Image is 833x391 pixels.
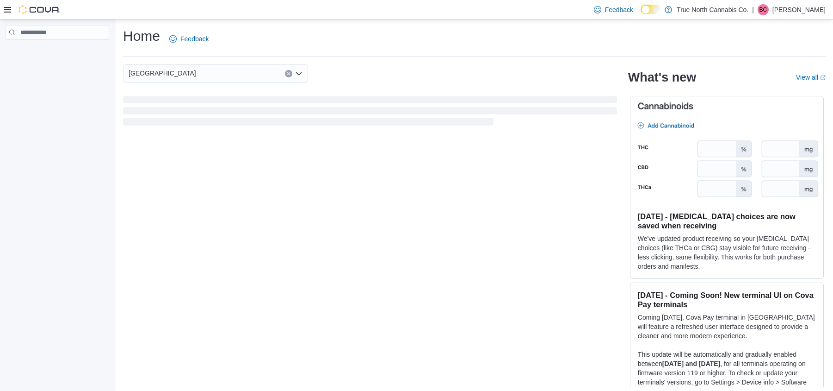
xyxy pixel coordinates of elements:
[759,4,767,15] span: BC
[638,234,816,271] p: We've updated product receiving so your [MEDICAL_DATA] choices (like THCa or CBG) stay visible fo...
[638,212,816,230] h3: [DATE] - [MEDICAL_DATA] choices are now saved when receiving
[605,5,633,14] span: Feedback
[123,27,160,45] h1: Home
[638,290,816,309] h3: [DATE] - Coming Soon! New terminal UI on Cova Pay terminals
[772,4,826,15] p: [PERSON_NAME]
[752,4,754,15] p: |
[820,75,826,81] svg: External link
[641,5,660,14] input: Dark Mode
[180,34,209,44] span: Feedback
[166,30,212,48] a: Feedback
[295,70,302,77] button: Open list of options
[19,5,60,14] img: Cova
[638,313,816,341] p: Coming [DATE], Cova Pay terminal in [GEOGRAPHIC_DATA] will feature a refreshed user interface des...
[758,4,769,15] div: Ben Clifford
[590,0,637,19] a: Feedback
[285,70,292,77] button: Clear input
[677,4,748,15] p: True North Cannabis Co.
[123,98,617,127] span: Loading
[6,42,109,64] nav: Complex example
[129,68,196,79] span: [GEOGRAPHIC_DATA]
[628,70,696,85] h2: What's new
[662,360,720,367] strong: [DATE] and [DATE]
[796,74,826,81] a: View allExternal link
